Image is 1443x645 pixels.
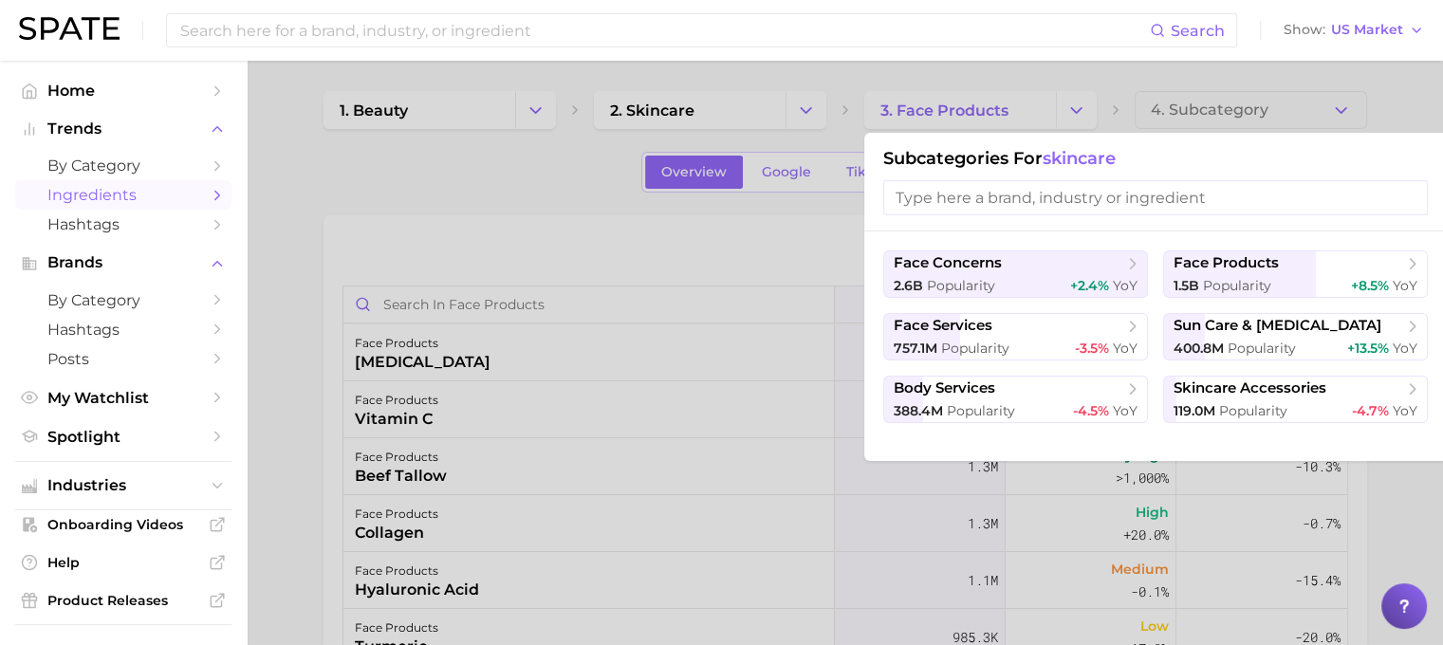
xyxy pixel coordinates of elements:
a: Hashtags [15,210,231,239]
a: My Watchlist [15,383,231,413]
span: Onboarding Videos [47,516,199,533]
span: 1.5b [1174,277,1199,294]
button: Trends [15,115,231,143]
span: Popularity [1228,340,1296,357]
span: by Category [47,157,199,175]
span: +8.5% [1351,277,1389,294]
a: Spotlight [15,422,231,451]
span: YoY [1113,402,1138,419]
span: My Watchlist [47,389,199,407]
span: YoY [1113,340,1138,357]
a: Product Releases [15,586,231,615]
span: body services [894,379,995,397]
button: face services757.1m Popularity-3.5% YoY [883,313,1148,360]
a: Hashtags [15,315,231,344]
span: -4.7% [1352,402,1389,419]
span: face services [894,317,992,335]
button: face products1.5b Popularity+8.5% YoY [1163,250,1428,298]
span: Ingredients [47,186,199,204]
img: SPATE [19,17,120,40]
span: Popularity [941,340,1009,357]
a: by Category [15,151,231,180]
a: by Category [15,286,231,315]
input: Type here a brand, industry or ingredient [883,180,1428,215]
span: Posts [47,350,199,368]
span: +13.5% [1347,340,1389,357]
span: YoY [1113,277,1138,294]
span: Help [47,554,199,571]
span: Hashtags [47,321,199,339]
button: Brands [15,249,231,277]
span: 2.6b [894,277,923,294]
span: 757.1m [894,340,937,357]
span: 119.0m [1174,402,1215,419]
button: body services388.4m Popularity-4.5% YoY [883,376,1148,423]
span: Spotlight [47,428,199,446]
span: -4.5% [1073,402,1109,419]
span: Popularity [947,402,1015,419]
span: YoY [1393,277,1417,294]
span: face products [1174,254,1279,272]
a: Onboarding Videos [15,510,231,539]
span: skincare accessories [1174,379,1326,397]
span: Show [1284,25,1325,35]
span: Hashtags [47,215,199,233]
button: skincare accessories119.0m Popularity-4.7% YoY [1163,376,1428,423]
span: Popularity [1203,277,1271,294]
span: YoY [1393,340,1417,357]
span: US Market [1331,25,1403,35]
span: 400.8m [1174,340,1224,357]
span: skincare [1043,148,1116,169]
span: Popularity [1219,402,1287,419]
button: sun care & [MEDICAL_DATA]400.8m Popularity+13.5% YoY [1163,313,1428,360]
span: face concerns [894,254,1002,272]
span: +2.4% [1070,277,1109,294]
h1: Subcategories for [883,148,1428,169]
button: Industries [15,471,231,500]
span: Search [1171,22,1225,40]
span: sun care & [MEDICAL_DATA] [1174,317,1381,335]
a: Help [15,548,231,577]
a: Home [15,76,231,105]
button: face concerns2.6b Popularity+2.4% YoY [883,250,1148,298]
span: -3.5% [1075,340,1109,357]
span: Industries [47,477,199,494]
span: Trends [47,120,199,138]
a: Posts [15,344,231,374]
span: Brands [47,254,199,271]
button: ShowUS Market [1279,18,1429,43]
span: YoY [1393,402,1417,419]
span: Popularity [927,277,995,294]
a: Ingredients [15,180,231,210]
span: by Category [47,291,199,309]
span: 388.4m [894,402,943,419]
span: Product Releases [47,592,199,609]
span: Home [47,82,199,100]
input: Search here for a brand, industry, or ingredient [178,14,1150,46]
